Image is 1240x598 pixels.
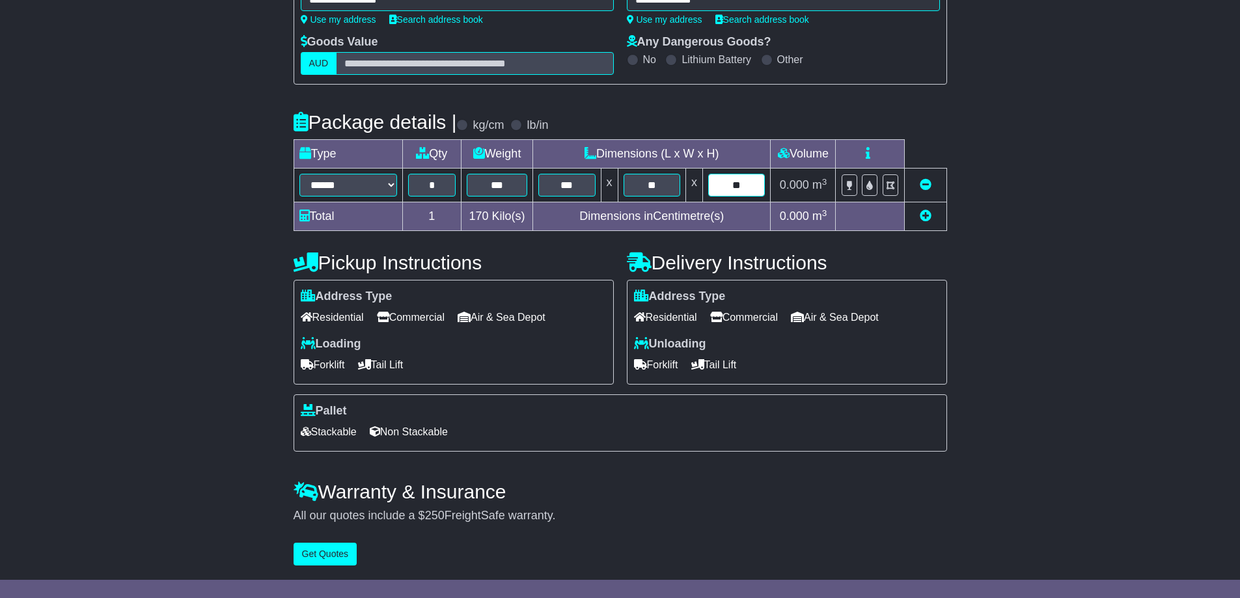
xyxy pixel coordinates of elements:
label: Other [777,53,803,66]
td: Dimensions (L x W x H) [533,140,771,169]
label: Address Type [634,290,726,304]
sup: 3 [822,177,827,187]
label: Any Dangerous Goods? [627,35,771,49]
label: No [643,53,656,66]
h4: Package details | [294,111,457,133]
label: Unloading [634,337,706,351]
button: Get Quotes [294,543,357,565]
label: Goods Value [301,35,378,49]
label: Loading [301,337,361,351]
label: Pallet [301,404,347,418]
a: Search address book [389,14,483,25]
td: Qty [402,140,462,169]
span: m [812,210,827,223]
h4: Pickup Instructions [294,252,614,273]
a: Use my address [301,14,376,25]
span: 170 [469,210,489,223]
span: Forklift [634,355,678,375]
span: Stackable [301,422,357,442]
span: Forklift [301,355,345,375]
span: Residential [301,307,364,327]
span: Non Stackable [370,422,448,442]
td: Volume [771,140,836,169]
td: Dimensions in Centimetre(s) [533,202,771,231]
span: 0.000 [780,178,809,191]
label: lb/in [527,118,548,133]
td: Type [294,140,402,169]
label: kg/cm [473,118,504,133]
td: x [601,169,618,202]
label: AUD [301,52,337,75]
td: x [685,169,702,202]
span: Commercial [377,307,445,327]
label: Address Type [301,290,393,304]
a: Remove this item [920,178,931,191]
span: m [812,178,827,191]
h4: Warranty & Insurance [294,481,947,502]
a: Use my address [627,14,702,25]
td: 1 [402,202,462,231]
span: 0.000 [780,210,809,223]
sup: 3 [822,208,827,218]
span: 250 [425,509,445,522]
td: Total [294,202,402,231]
label: Lithium Battery [682,53,751,66]
span: Air & Sea Depot [458,307,545,327]
div: All our quotes include a $ FreightSafe warranty. [294,509,947,523]
span: Commercial [710,307,778,327]
td: Kilo(s) [462,202,533,231]
a: Add new item [920,210,931,223]
span: Residential [634,307,697,327]
span: Tail Lift [691,355,737,375]
td: Weight [462,140,533,169]
h4: Delivery Instructions [627,252,947,273]
span: Tail Lift [358,355,404,375]
a: Search address book [715,14,809,25]
span: Air & Sea Depot [791,307,879,327]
